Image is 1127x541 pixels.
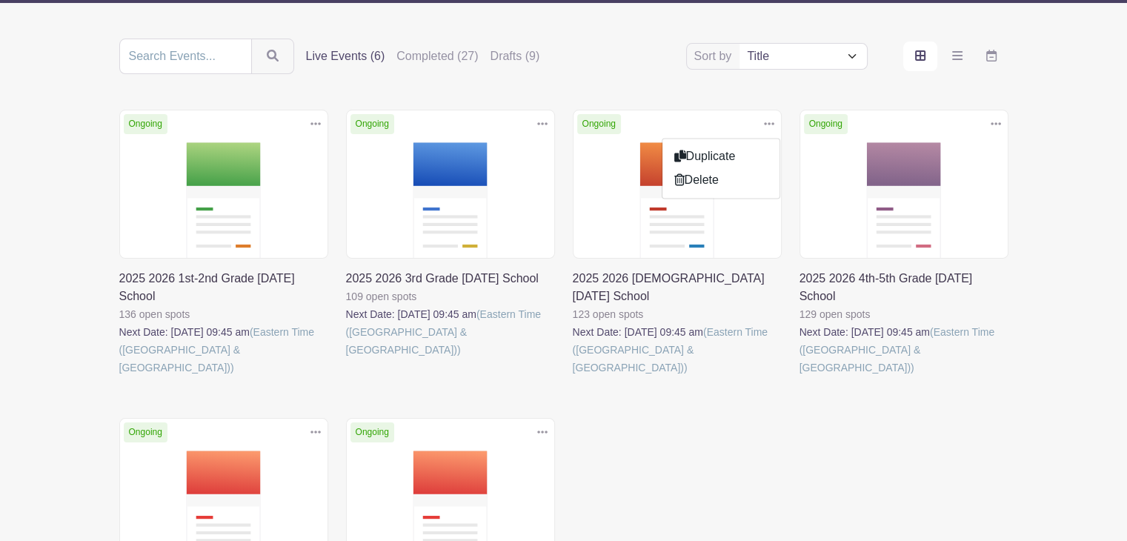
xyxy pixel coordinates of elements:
a: Duplicate [662,145,779,168]
a: Delete [662,168,779,192]
input: Search Events... [119,39,252,74]
div: order and view [903,42,1008,71]
div: filters [306,47,540,65]
label: Completed (27) [396,47,478,65]
label: Live Events (6) [306,47,385,65]
label: Drafts (9) [491,47,540,65]
label: Sort by [694,47,737,65]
